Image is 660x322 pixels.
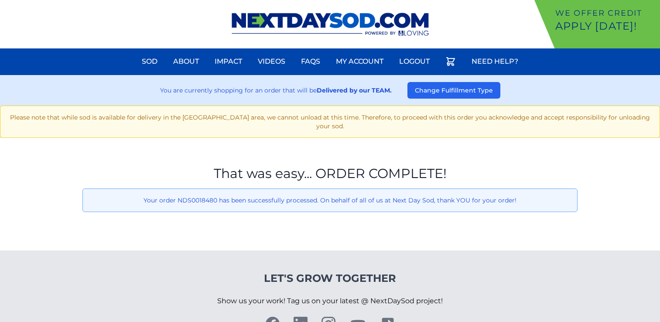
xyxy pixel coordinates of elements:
[217,271,443,285] h4: Let's Grow Together
[82,166,578,182] h1: That was easy... ORDER COMPLETE!
[296,51,325,72] a: FAQs
[317,86,392,94] strong: Delivered by our TEAM.
[253,51,291,72] a: Videos
[466,51,523,72] a: Need Help?
[217,285,443,317] p: Show us your work! Tag us on your latest @ NextDaySod project!
[137,51,163,72] a: Sod
[407,82,500,99] button: Change Fulfillment Type
[555,19,657,33] p: Apply [DATE]!
[7,113,653,130] p: Please note that while sod is available for delivery in the [GEOGRAPHIC_DATA] area, we cannot unl...
[90,196,570,205] p: Your order NDS0018480 has been successfully processed. On behalf of all of us at Next Day Sod, th...
[168,51,204,72] a: About
[555,7,657,19] p: We offer Credit
[209,51,247,72] a: Impact
[331,51,389,72] a: My Account
[394,51,435,72] a: Logout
